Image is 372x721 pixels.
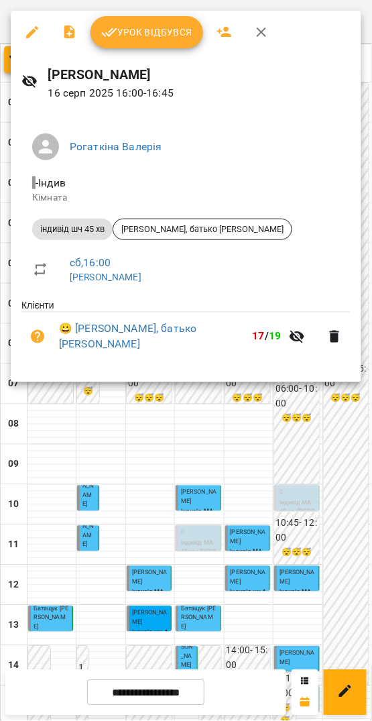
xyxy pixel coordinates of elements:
h6: [PERSON_NAME] [48,64,351,85]
a: 😀 [PERSON_NAME], батько [PERSON_NAME] [59,321,247,352]
p: 16 серп 2025 16:00 - 16:45 [48,85,351,101]
button: Урок відбувся [90,16,203,48]
span: [PERSON_NAME], батько [PERSON_NAME] [113,223,292,235]
span: 19 [269,330,281,343]
a: [PERSON_NAME] [70,272,141,282]
span: 17 [253,330,265,343]
a: Рогаткіна Валерія [70,140,162,153]
a: сб , 16:00 [70,256,111,269]
span: - Індив [32,176,68,189]
p: Кімната [32,191,340,205]
b: / [253,330,282,343]
ul: Клієнти [21,298,351,366]
button: Візит ще не сплачено. Додати оплату? [21,321,54,353]
span: Урок відбувся [101,24,192,40]
div: [PERSON_NAME], батько [PERSON_NAME] [113,219,292,240]
span: індивід шч 45 хв [32,223,113,235]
